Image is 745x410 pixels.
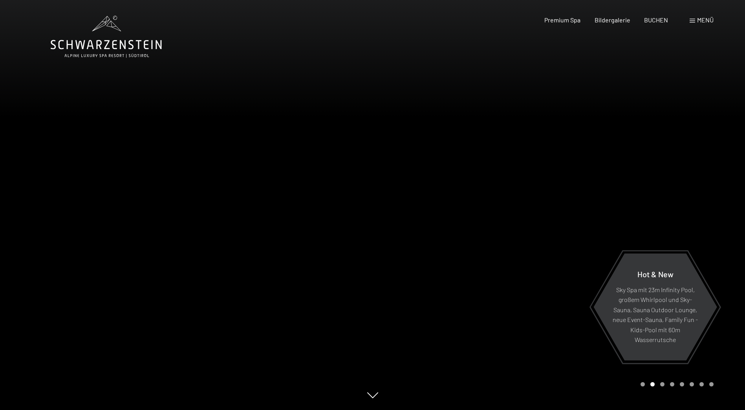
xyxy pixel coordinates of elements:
div: Carousel Page 4 [670,382,674,386]
p: Sky Spa mit 23m Infinity Pool, großem Whirlpool und Sky-Sauna, Sauna Outdoor Lounge, neue Event-S... [613,284,698,345]
div: Carousel Page 2 (Current Slide) [650,382,655,386]
span: Hot & New [637,269,674,278]
div: Carousel Page 8 [709,382,714,386]
div: Carousel Page 3 [660,382,664,386]
a: Bildergalerie [595,16,630,24]
div: Carousel Page 7 [699,382,704,386]
div: Carousel Page 1 [641,382,645,386]
div: Carousel Page 5 [680,382,684,386]
div: Carousel Page 6 [690,382,694,386]
a: Hot & New Sky Spa mit 23m Infinity Pool, großem Whirlpool und Sky-Sauna, Sauna Outdoor Lounge, ne... [593,253,718,361]
a: BUCHEN [644,16,668,24]
div: Carousel Pagination [638,382,714,386]
a: Premium Spa [544,16,580,24]
span: Menü [697,16,714,24]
